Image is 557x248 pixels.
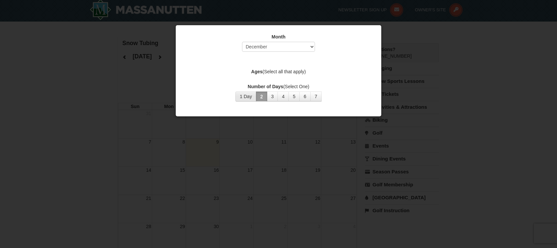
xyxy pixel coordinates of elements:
[184,83,373,90] label: (Select One)
[251,69,263,74] strong: Ages
[299,92,311,101] button: 6
[256,92,267,101] button: 2
[267,92,278,101] button: 3
[235,92,256,101] button: 1 Day
[310,92,322,101] button: 7
[184,68,373,75] label: (Select all that apply)
[288,92,300,101] button: 5
[248,84,283,89] strong: Number of Days
[272,34,285,39] strong: Month
[278,92,289,101] button: 4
